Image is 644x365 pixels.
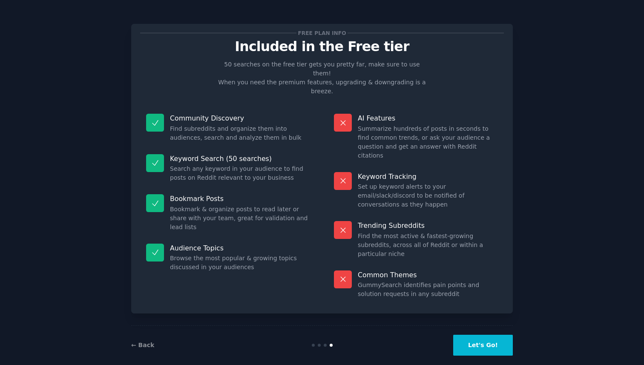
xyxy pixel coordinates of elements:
span: Free plan info [296,29,348,37]
p: Keyword Search (50 searches) [170,154,310,163]
p: Community Discovery [170,114,310,123]
p: Keyword Tracking [358,172,498,181]
p: Bookmark Posts [170,194,310,203]
dd: Set up keyword alerts to your email/slack/discord to be notified of conversations as they happen [358,182,498,209]
dd: Bookmark & organize posts to read later or share with your team, great for validation and lead lists [170,205,310,232]
p: Common Themes [358,270,498,279]
dd: Summarize hundreds of posts in seconds to find common trends, or ask your audience a question and... [358,124,498,160]
button: Let's Go! [453,335,513,356]
dd: Find the most active & fastest-growing subreddits, across all of Reddit or within a particular niche [358,232,498,259]
dd: Browse the most popular & growing topics discussed in your audiences [170,254,310,272]
p: AI Features [358,114,498,123]
dd: Find subreddits and organize them into audiences, search and analyze them in bulk [170,124,310,142]
dd: GummySearch identifies pain points and solution requests in any subreddit [358,281,498,299]
p: Trending Subreddits [358,221,498,230]
p: Included in the Free tier [140,39,504,54]
a: ← Back [131,342,154,348]
p: Audience Topics [170,244,310,253]
p: 50 searches on the free tier gets you pretty far, make sure to use them! When you need the premiu... [215,60,429,96]
dd: Search any keyword in your audience to find posts on Reddit relevant to your business [170,164,310,182]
